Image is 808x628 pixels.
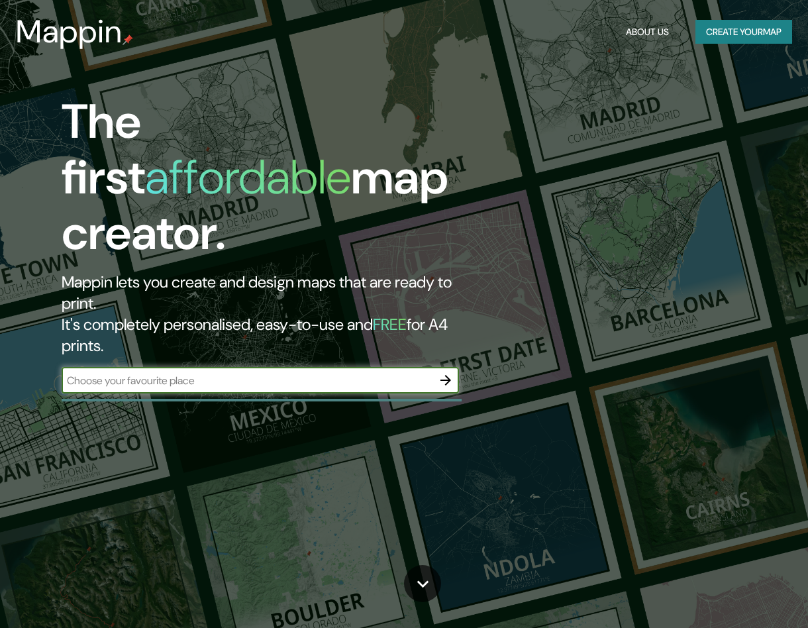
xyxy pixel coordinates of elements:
[145,146,351,208] h1: affordable
[373,314,407,335] h5: FREE
[621,20,674,44] button: About Us
[62,373,432,388] input: Choose your favourite place
[16,13,123,50] h3: Mappin
[123,34,133,45] img: mappin-pin
[62,272,466,356] h2: Mappin lets you create and design maps that are ready to print. It's completely personalised, eas...
[695,20,792,44] button: Create yourmap
[62,94,466,272] h1: The first map creator.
